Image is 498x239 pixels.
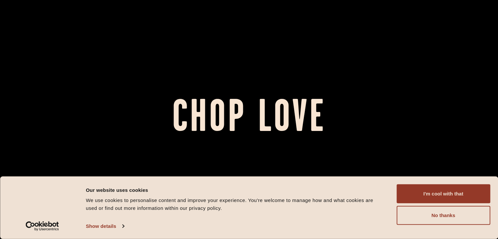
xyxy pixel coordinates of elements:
[14,221,71,231] a: Usercentrics Cookiebot - opens in a new window
[86,221,124,231] a: Show details
[86,196,382,212] div: We use cookies to personalise content and improve your experience. You're welcome to manage how a...
[397,206,490,225] button: No thanks
[397,184,490,203] button: I'm cool with that
[86,186,382,194] div: Our website uses cookies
